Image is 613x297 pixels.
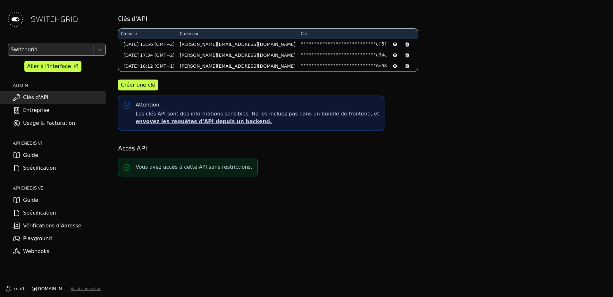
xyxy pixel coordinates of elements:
[118,61,177,72] td: [DATE] 18:12 (GMT+1)
[36,285,68,292] span: [DOMAIN_NAME]
[27,63,71,70] div: Aller à l'interface
[177,29,298,39] th: Créée par
[121,81,155,89] div: Créer une clé
[118,14,604,23] h2: Clés d'API
[136,110,379,125] span: Les clés API sont des informations sensibles. Ne les incluez pas dans un bundle de frontend, et
[71,286,101,291] button: Se déconnecter
[177,39,298,50] td: [PERSON_NAME][EMAIL_ADDRESS][DOMAIN_NAME]
[31,285,36,292] span: @
[13,82,106,89] h2: ADMIN
[24,61,81,72] a: Aller à l'interface
[118,50,177,61] td: [DATE] 17:34 (GMT+2)
[31,14,78,24] span: SWITCHGRID
[136,118,379,125] p: envoyez les requêtes d'API depuis un backend.
[177,61,298,72] td: [PERSON_NAME][EMAIL_ADDRESS][DOMAIN_NAME]
[136,163,252,171] p: Vous avez accès à cette API sans restrictions.
[118,80,158,90] button: Créer une clé
[13,140,106,146] h2: API ENEDIS v1
[5,9,26,30] img: Switchgrid Logo
[14,285,31,292] span: matthieu
[118,144,604,153] h2: Accès API
[13,185,106,191] h2: API ENEDIS v2
[136,101,159,109] div: Attention
[118,39,177,50] td: [DATE] 13:56 (GMT+2)
[177,50,298,61] td: [PERSON_NAME][EMAIL_ADDRESS][DOMAIN_NAME]
[118,29,177,39] th: Créée le
[298,29,418,39] th: Clé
